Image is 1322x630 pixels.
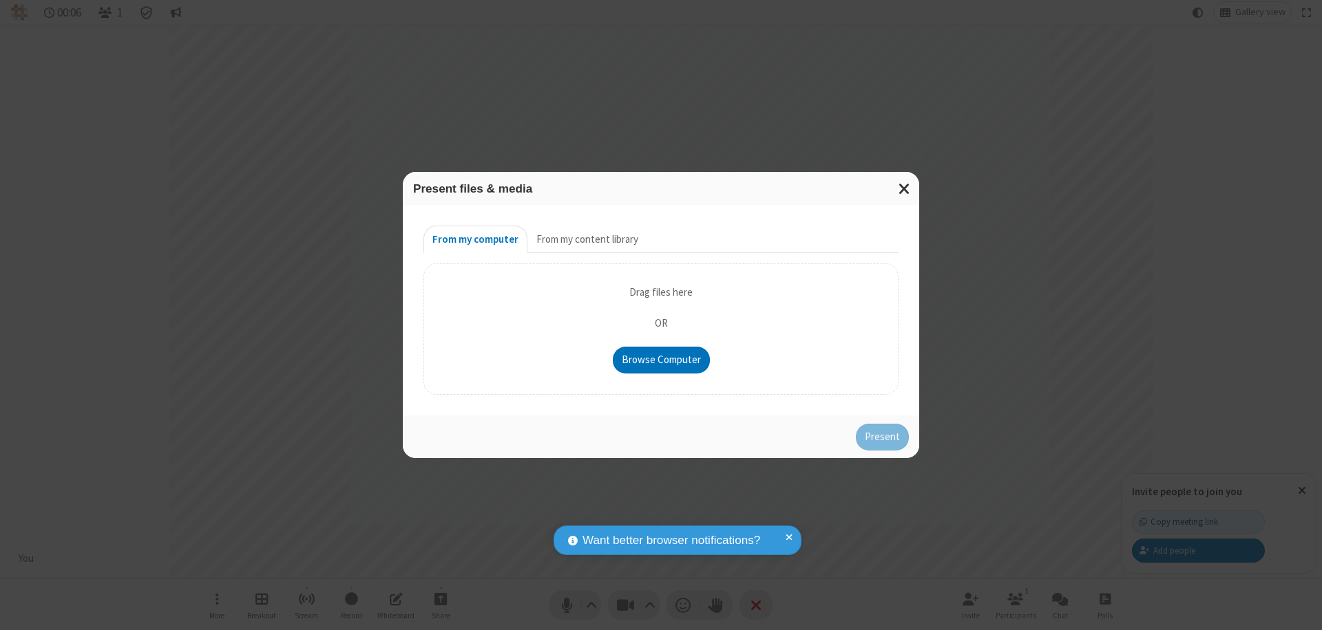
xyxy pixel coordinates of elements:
[423,226,527,253] button: From my computer
[423,263,899,395] div: Upload Background
[613,347,710,374] button: Browse Computer
[527,226,647,253] button: From my content library
[583,532,760,550] span: Want better browser notifications?
[856,424,909,451] button: Present
[413,182,909,195] h3: Present files & media
[890,172,919,206] button: Close modal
